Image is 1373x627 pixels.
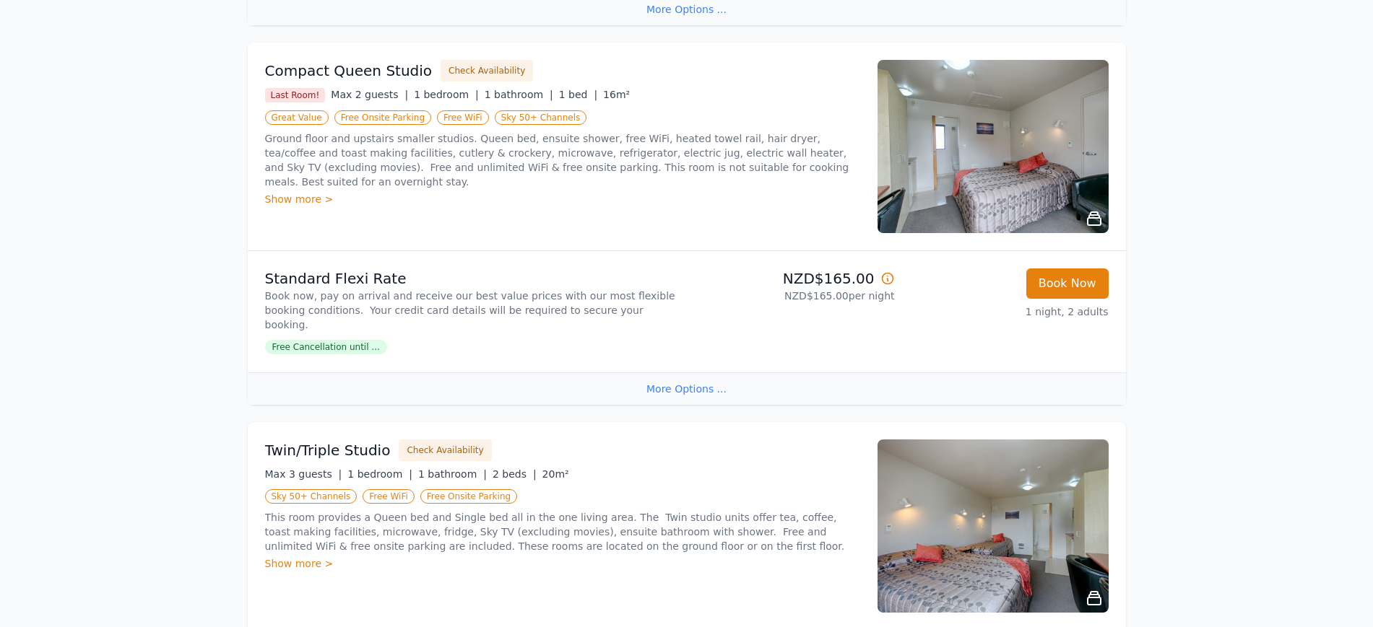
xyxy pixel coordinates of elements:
[493,468,537,480] span: 2 beds |
[265,340,387,354] span: Free Cancellation until ...
[399,439,491,461] button: Check Availability
[485,89,553,100] span: 1 bathroom |
[1026,268,1109,299] button: Book Now
[265,61,433,81] h3: Compact Queen Studio
[265,131,860,189] p: Ground floor and upstairs smaller studios. Queen bed, ensuite shower, free WiFi, heated towel rai...
[495,110,587,125] span: Sky 50+ Channels
[441,60,533,82] button: Check Availability
[437,110,489,125] span: Free WiFi
[265,556,860,571] div: Show more >
[265,268,681,289] p: Standard Flexi Rate
[906,304,1109,319] p: 1 night, 2 adults
[265,110,329,125] span: Great Value
[603,89,630,100] span: 16m²
[347,468,412,480] span: 1 bedroom |
[418,468,487,480] span: 1 bathroom |
[331,89,408,100] span: Max 2 guests |
[265,289,681,332] p: Book now, pay on arrival and receive our best value prices with our most flexible booking conditi...
[248,372,1126,405] div: More Options ...
[265,468,342,480] span: Max 3 guests |
[420,489,517,504] span: Free Onsite Parking
[693,268,895,289] p: NZD$165.00
[363,489,415,504] span: Free WiFi
[414,89,479,100] span: 1 bedroom |
[559,89,597,100] span: 1 bed |
[334,110,431,125] span: Free Onsite Parking
[265,192,860,206] div: Show more >
[265,88,326,102] span: Last Room!
[693,289,895,303] p: NZD$165.00 per night
[265,489,358,504] span: Sky 50+ Channels
[265,510,860,553] p: This room provides a Queen bed and Single bed all in the one living area. The Twin studio units o...
[265,440,391,460] h3: Twin/Triple Studio
[542,468,569,480] span: 20m²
